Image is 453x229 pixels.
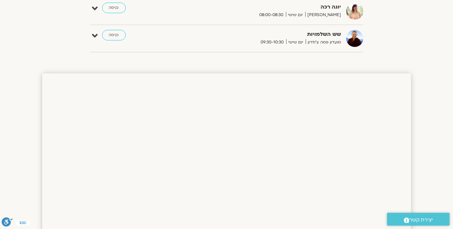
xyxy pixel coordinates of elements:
span: יום שישי [286,39,306,46]
a: כניסה [102,30,126,40]
a: כניסה [102,3,126,13]
span: 08:00-08:30 [257,12,286,18]
span: 09:30-10:30 [259,39,286,46]
strong: יוגה רכה [180,3,341,12]
span: יום שישי [286,12,305,18]
span: [PERSON_NAME] [305,12,341,18]
strong: שש השלמויות [180,30,341,39]
span: יצירת קשר [410,216,433,224]
span: מועדון פמה צ'ודרון [306,39,341,46]
a: יצירת קשר [387,213,450,226]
